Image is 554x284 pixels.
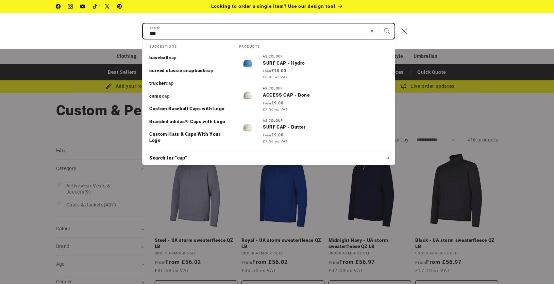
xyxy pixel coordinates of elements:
strong: £9.00 [263,101,284,105]
span: trucker [149,80,166,86]
mark: cap [169,55,177,60]
mark: cap [205,68,214,73]
p: SURF CAP - Butter [263,124,388,130]
button: Search [380,23,394,38]
a: curved classic snapback cap [142,64,232,77]
a: Branded adidas® Caps with Logo [142,115,232,128]
h2: Products [239,39,388,52]
span: £8.33 ex VAT [263,74,288,80]
h2: Suggestions [149,39,225,52]
a: trucker cap [142,77,232,90]
mark: cap [162,93,170,99]
span: From [263,69,271,73]
a: baseball cap [142,51,232,64]
a: AS ColourSURF CAP - Butter From£9.00 £7.50 ex VAT [232,116,395,148]
strong: £9.00 [263,133,284,137]
p: Branded adidas® Caps with Logo [149,119,225,125]
p: Custom Baseball Caps with Logo [149,106,225,112]
img: SURF CAP - Butter [239,119,256,136]
span: camo [149,93,162,99]
img: SURF CAP - Hydro [239,55,256,72]
div: AS Colour [263,55,388,59]
mark: cap [166,80,174,86]
iframe: Chat Widget [440,211,554,284]
p: ACCESS CAP - Bone [263,92,388,98]
span: Search for “cap” [149,155,187,162]
p: curved classic snapback cap [149,68,213,74]
a: AS ColourSURF CAP - Hydro From£10.00 £8.33 ex VAT [232,51,395,83]
img: ACCESS CAP - Bone [239,87,256,104]
p: SURF CAP - Hydro [263,60,388,66]
span: From [263,134,271,137]
a: Custom Hats & Caps With Your Logo [142,128,232,147]
span: £7.50 ex VAT [263,107,288,112]
span: baseball [149,55,169,60]
p: trucker cap [149,80,174,86]
a: camo cap [142,90,232,103]
a: Custom Baseball Caps with Logo [142,102,232,115]
p: Custom Hats & Caps With Your Logo [149,131,225,143]
div: AS Colour [263,119,388,123]
span: £7.50 ex VAT [263,139,288,144]
span: curved classic snapback [149,68,205,73]
strong: £10.00 [263,68,286,73]
span: From [263,102,271,105]
p: camo cap [149,93,170,99]
span: Looking to order a single item? Use our design tool [211,3,335,9]
p: baseball cap [149,55,177,61]
button: Clear search term [365,23,380,38]
div: AS Colour [263,87,388,90]
button: Close [397,23,412,38]
a: AS ColourACCESS CAP - Bone From£9.00 £7.50 ex VAT [232,83,395,115]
